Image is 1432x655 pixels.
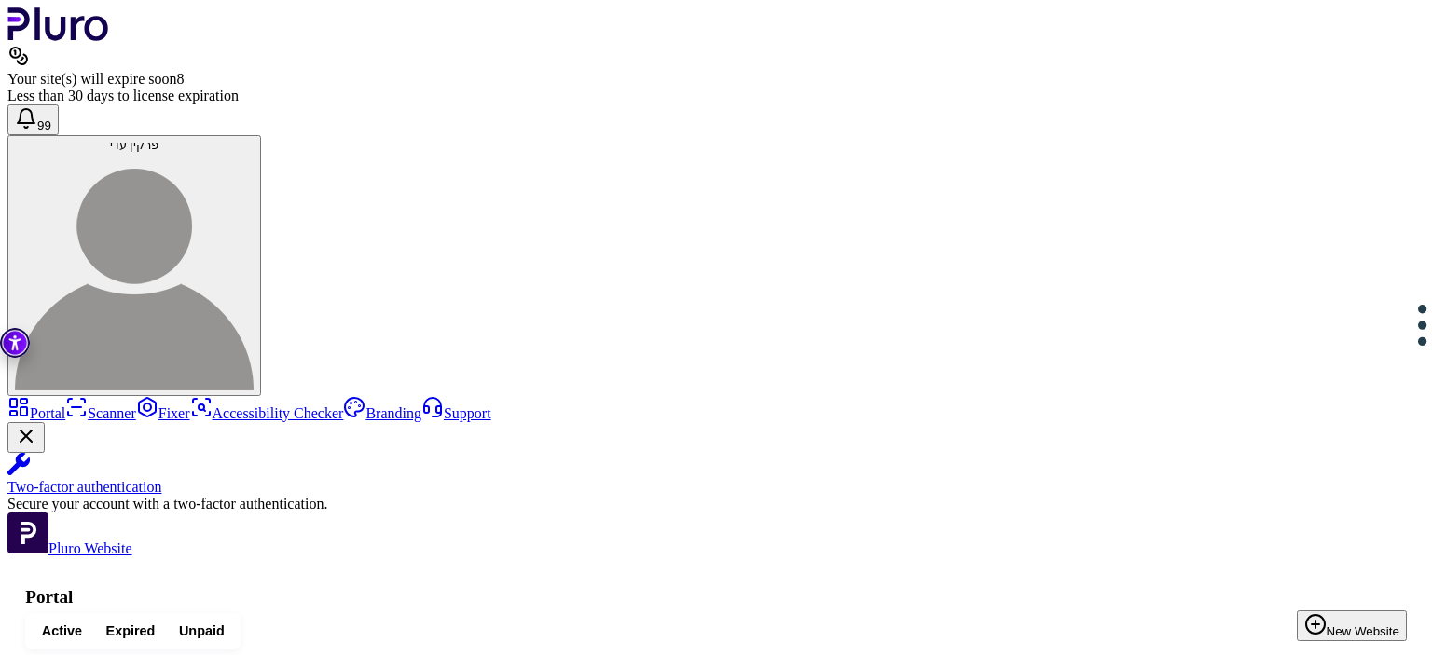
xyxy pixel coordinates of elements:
div: Two-factor authentication [7,479,1425,496]
a: Branding [343,405,421,421]
button: New Website [1297,610,1407,641]
button: Unpaid [167,618,236,645]
span: 99 [37,118,51,132]
a: Support [421,405,491,421]
a: Logo [7,28,109,44]
button: Close Two-factor authentication notification [7,422,45,453]
aside: Sidebar menu [7,396,1425,557]
button: Open notifications, you have 390 new notifications [7,104,59,135]
button: Active [30,618,94,645]
a: Open Pluro Website [7,540,132,556]
a: Scanner [65,405,136,421]
img: פרקין עדי [15,152,254,390]
span: Unpaid [179,622,225,640]
a: Accessibility Checker [190,405,344,421]
span: Expired [106,622,156,640]
button: פרקין עדיפרקין עדי [7,135,261,396]
div: Secure your account with a two-factor authentication. [7,496,1425,512]
div: Less than 30 days to license expiration [7,88,1425,104]
span: 8 [176,71,184,87]
a: Fixer [136,405,190,421]
a: Two-factor authentication [7,453,1425,496]
a: Portal [7,405,65,421]
span: פרקין עדי [110,138,159,152]
span: Active [42,622,82,640]
button: Expired [94,618,167,645]
div: Your site(s) will expire soon [7,71,1425,88]
h1: Portal [25,587,1407,607]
